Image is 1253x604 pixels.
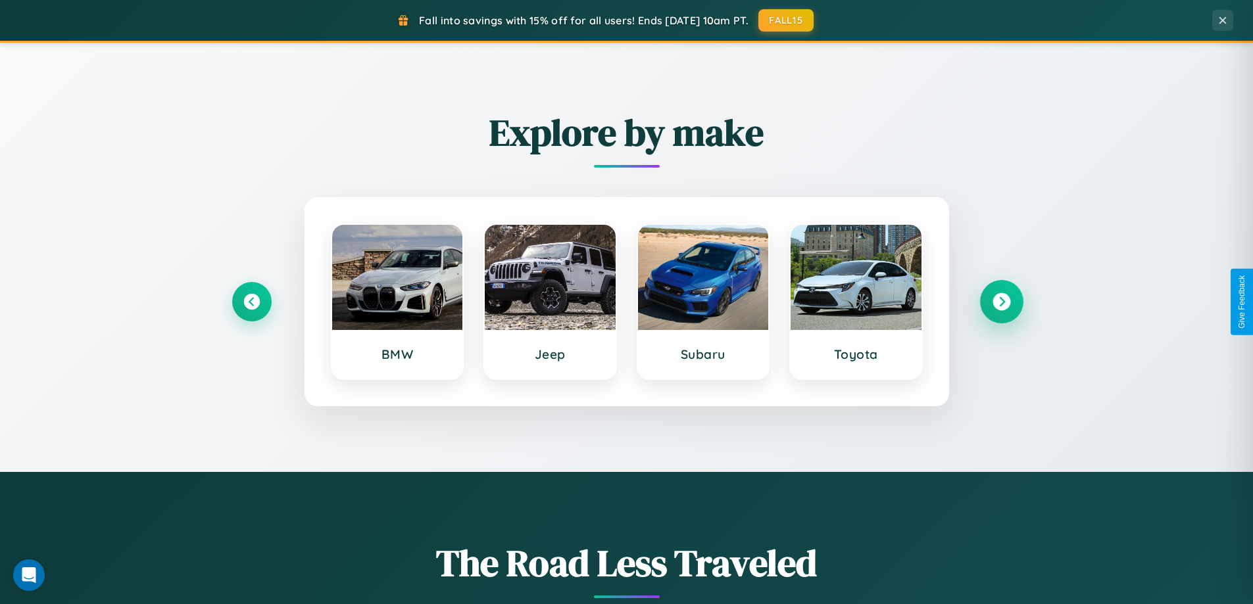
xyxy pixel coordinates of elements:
h3: Toyota [804,346,908,362]
h2: Explore by make [232,107,1021,158]
div: Give Feedback [1237,275,1246,329]
h3: Jeep [498,346,602,362]
h3: BMW [345,346,450,362]
h1: The Road Less Traveled [232,538,1021,588]
button: FALL15 [758,9,814,32]
div: Open Intercom Messenger [13,559,45,591]
h3: Subaru [651,346,756,362]
span: Fall into savings with 15% off for all users! Ends [DATE] 10am PT. [419,14,749,27]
